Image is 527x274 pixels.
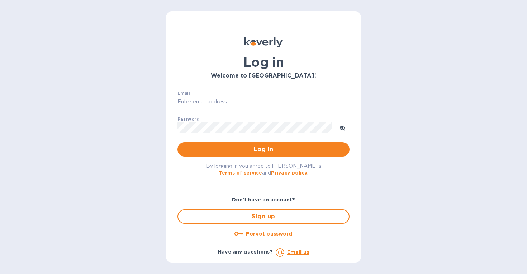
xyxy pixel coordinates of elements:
[177,73,350,79] h3: Welcome to [GEOGRAPHIC_DATA]!
[335,120,350,135] button: toggle password visibility
[244,37,283,47] img: Koverly
[177,117,199,121] label: Password
[184,212,343,221] span: Sign up
[177,209,350,224] button: Sign up
[177,97,350,107] input: Enter email address
[271,170,307,176] a: Privacy policy
[287,249,309,255] a: Email us
[219,170,262,176] a: Terms of service
[206,163,321,176] span: By logging in you agree to [PERSON_NAME]'s and .
[177,55,350,70] h1: Log in
[177,142,350,157] button: Log in
[246,231,292,237] u: Forgot password
[232,197,295,203] b: Don't have an account?
[183,145,344,154] span: Log in
[218,249,273,255] b: Have any questions?
[177,91,190,96] label: Email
